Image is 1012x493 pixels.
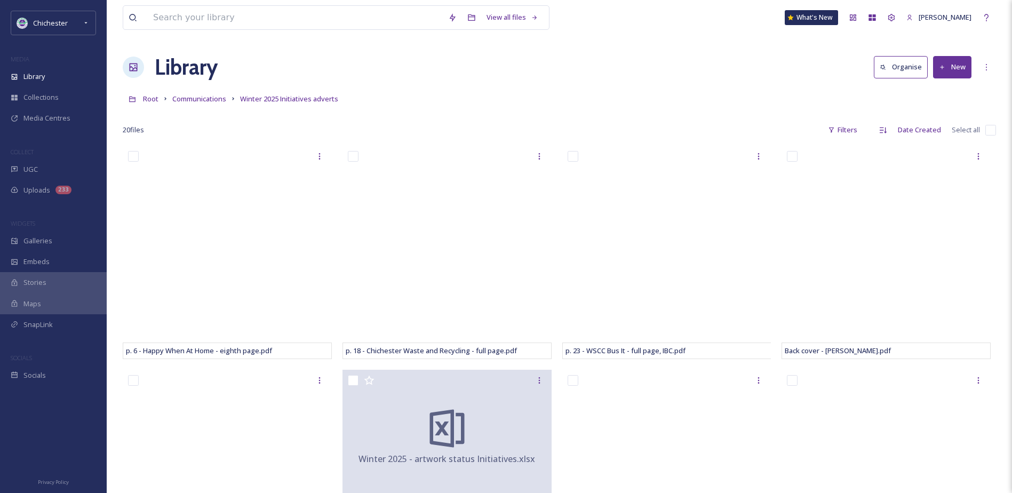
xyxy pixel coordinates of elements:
[11,148,34,156] span: COLLECT
[148,6,443,29] input: Search your library
[143,94,158,104] span: Root
[23,113,70,123] span: Media Centres
[23,320,53,330] span: SnapLink
[23,92,59,102] span: Collections
[952,125,980,135] span: Select all
[785,10,838,25] a: What's New
[172,92,226,105] a: Communications
[155,51,218,83] a: Library
[11,55,29,63] span: MEDIA
[23,299,41,309] span: Maps
[23,236,52,246] span: Galleries
[38,475,69,488] a: Privacy Policy
[38,479,69,486] span: Privacy Policy
[874,56,928,78] button: Organise
[893,120,946,140] div: Date Created
[874,56,933,78] a: Organise
[785,346,891,355] span: Back cover - [PERSON_NAME].pdf
[17,18,28,28] img: Logo_of_Chichester_District_Council.png
[143,92,158,105] a: Root
[565,346,686,355] span: p. 23 - WSCC Bus It - full page, IBC.pdf
[240,94,338,104] span: Winter 2025 Initiatives adverts
[23,370,46,380] span: Socials
[55,186,71,194] div: 233
[919,12,971,22] span: [PERSON_NAME]
[358,452,535,465] span: Winter 2025 - artwork status Initiatives.xlsx
[11,219,35,227] span: WIDGETS
[11,354,32,362] span: SOCIALS
[126,346,272,355] span: p. 6 - Happy When At Home - eighth page.pdf
[901,7,977,28] a: [PERSON_NAME]
[23,277,46,288] span: Stories
[23,257,50,267] span: Embeds
[33,18,68,28] span: Chichester
[123,125,144,135] span: 20 file s
[23,71,45,82] span: Library
[172,94,226,104] span: Communications
[933,56,971,78] button: New
[23,164,38,174] span: UGC
[240,92,338,105] a: Winter 2025 Initiatives adverts
[346,346,517,355] span: p. 18 - Chichester Waste and Recycling - full page.pdf
[481,7,544,28] a: View all files
[823,120,863,140] div: Filters
[23,185,50,195] span: Uploads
